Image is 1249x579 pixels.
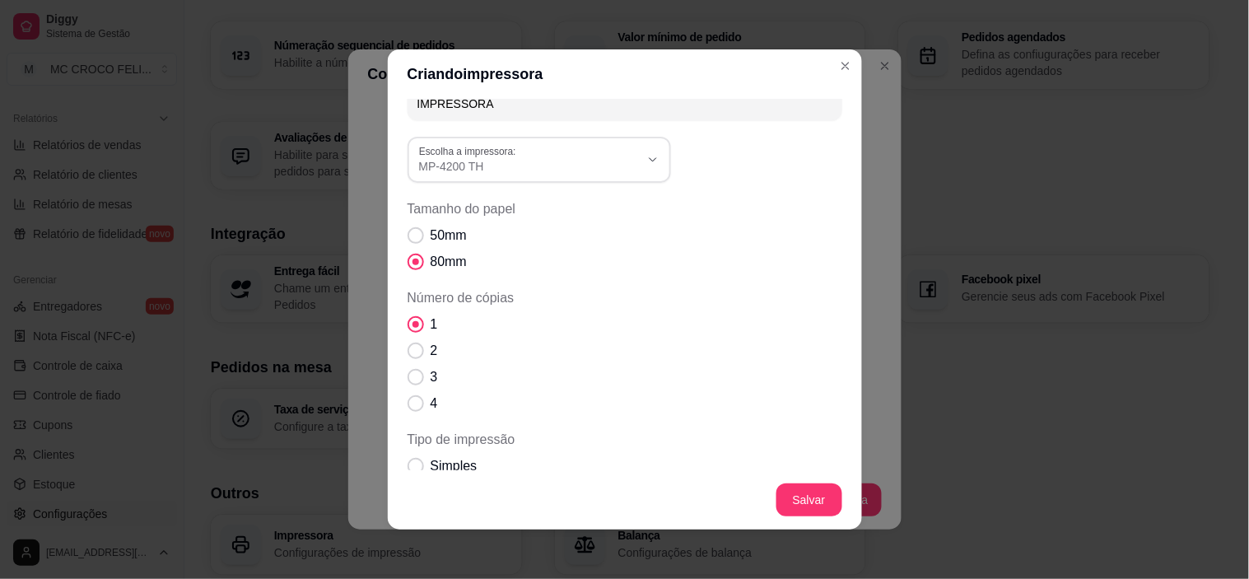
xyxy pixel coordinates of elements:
span: 2 [431,341,438,361]
span: MP-4200 TH [419,158,640,175]
button: Close [832,53,859,79]
span: Número de cópias [408,288,842,308]
div: Tamanho do papel [408,199,842,272]
span: 80mm [431,252,467,272]
input: Nome [417,96,832,112]
span: 4 [431,394,438,413]
span: 50mm [431,226,467,245]
label: Escolha a impressora: [419,144,522,158]
button: Salvar [776,483,842,516]
div: Tipo de impressão [408,430,842,502]
span: 1 [431,315,438,334]
span: Simples [431,456,478,476]
div: Número de cópias [408,288,842,413]
span: 3 [431,367,438,387]
span: Tamanho do papel [408,199,842,219]
button: Escolha a impressora:MP-4200 TH [408,137,671,183]
span: Tipo de impressão [408,430,842,450]
header: Criando impressora [388,49,862,99]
